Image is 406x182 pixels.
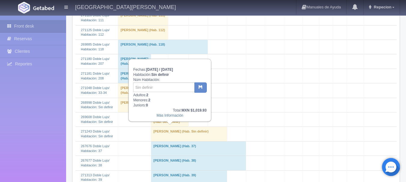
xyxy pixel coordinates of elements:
[75,3,176,10] h4: [GEOGRAPHIC_DATA][PERSON_NAME]
[129,59,211,121] div: Fechas: Habitación: Núm Habitación: Adultos: Menores: Juniors:
[81,130,113,138] a: 271243 Doble Lujo/Habitación: Sin definir
[146,103,148,107] b: 0
[81,101,113,109] a: 268998 Doble Lujo/Habitación: Sin definir
[81,57,109,65] a: 271180 Doble Lujo/Habitación: 207
[151,127,227,141] td: [PERSON_NAME] (Hab. Sin definir)
[118,98,189,112] td: [PERSON_NAME] (Hab. Sin definir)
[81,115,113,124] a: 269608 Doble Lujo/Habitación: Sin definir
[133,82,195,92] input: Sin definir
[118,69,151,83] td: [PERSON_NAME] (Hab. 208)
[81,144,109,153] a: 267676 Doble Lujo/Habitación: 37
[118,11,168,25] td: [PERSON_NAME] (Hab. 111)
[81,86,109,94] a: 271048 Doble Lujo/Habitación: 33-34
[118,25,168,40] td: [PERSON_NAME] (Hab. 112)
[146,93,148,97] b: 2
[146,67,173,72] b: [DATE] / [DATE]
[182,108,206,112] b: MXN $1,019.93
[81,13,109,22] a: 271126 Doble Lujo/Habitación: 111
[157,113,183,118] a: Más Información
[151,73,169,77] b: Sin definir
[81,72,109,80] a: 271181 Doble Lujo/Habitación: 208
[81,159,109,167] a: 267677 Doble Lujo/Habitación: 38
[33,6,54,10] img: Getabed
[118,83,151,98] td: [PERSON_NAME] (Hab. 33-34)
[151,156,246,170] td: [PERSON_NAME] (Hab. 38)
[372,5,392,9] span: Repecion
[151,141,246,156] td: [PERSON_NAME] (Hab. 37)
[133,108,206,113] div: Total:
[118,40,208,54] td: [PERSON_NAME] (Hab. 118)
[18,2,30,13] img: Getabed
[148,98,150,102] b: 2
[81,43,109,51] a: 269885 Doble Lujo/Habitación: 118
[81,173,109,182] a: 271313 Doble Lujo/Habitación: 39
[81,28,109,37] a: 271125 Doble Lujo/Habitación: 112
[118,54,151,69] td: [PERSON_NAME] (Hab. 207)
